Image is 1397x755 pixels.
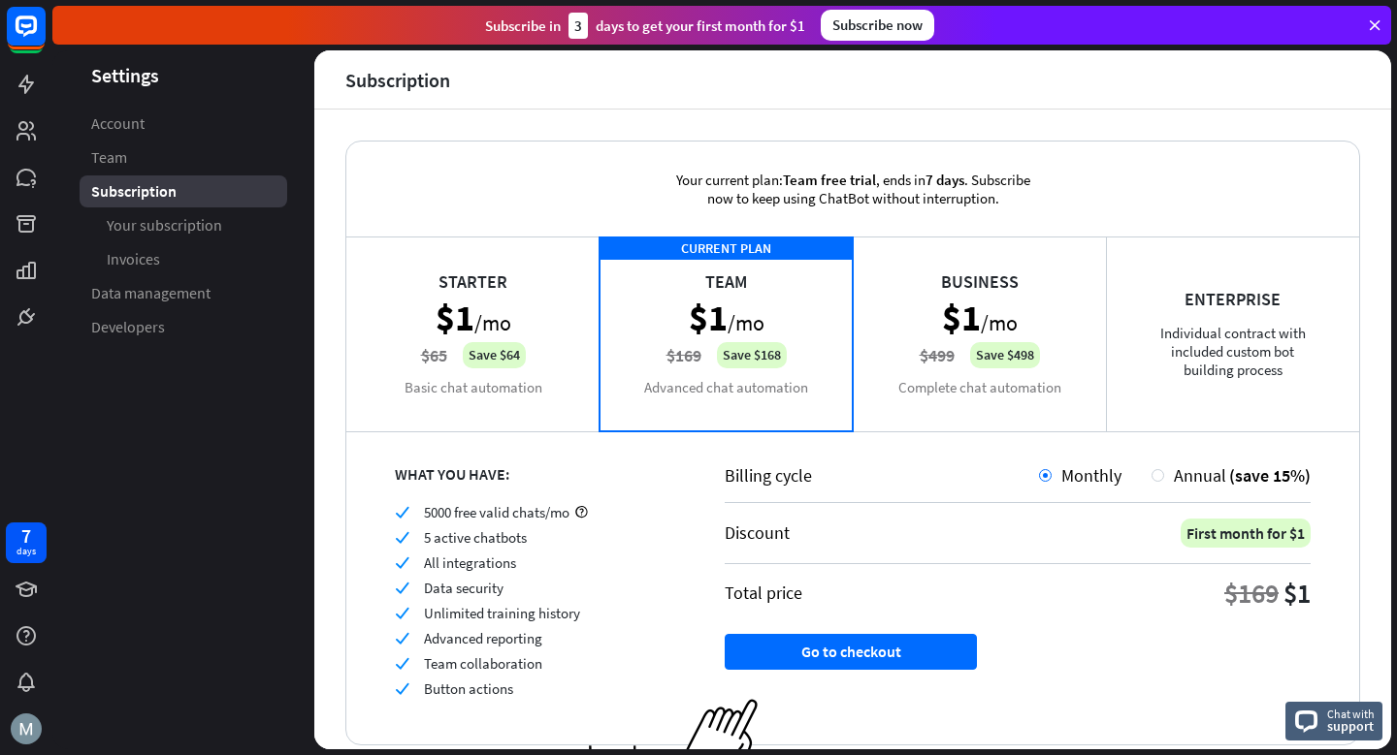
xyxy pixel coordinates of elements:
[424,528,527,547] span: 5 active chatbots
[1327,705,1375,723] span: Chat with
[644,142,1061,236] div: Your current plan: , ends in . Subscribe now to keep using ChatBot without interruption.
[1283,576,1311,611] div: $1
[91,283,211,303] span: Data management
[345,69,450,91] div: Subscription
[52,62,314,88] header: Settings
[80,311,287,343] a: Developers
[1061,464,1121,487] span: Monthly
[1181,519,1311,548] div: First month for $1
[6,522,47,563] a: 7 days
[821,10,934,41] div: Subscribe now
[395,681,409,696] i: check
[1327,717,1375,735] span: support
[725,521,790,544] div: Discount
[80,142,287,173] a: Team
[424,654,542,673] span: Team collaboration
[91,317,165,337] span: Developers
[91,147,127,168] span: Team
[424,679,513,698] span: Button actions
[569,13,588,39] div: 3
[16,8,74,66] button: Open LiveChat chat widget
[725,582,802,604] div: Total price
[424,629,542,647] span: Advanced reporting
[107,249,160,269] span: Invoices
[424,553,516,572] span: All integrations
[424,503,569,521] span: 5000 free valid chats/mo
[1174,464,1226,487] span: Annual
[395,631,409,645] i: check
[926,171,964,189] span: 7 days
[395,656,409,671] i: check
[80,243,287,275] a: Invoices
[91,113,145,134] span: Account
[21,527,31,545] div: 7
[725,634,977,670] button: Go to checkout
[725,464,1039,487] div: Billing cycle
[395,581,409,595] i: check
[395,530,409,545] i: check
[485,13,805,39] div: Subscribe in days to get your first month for $1
[107,215,222,236] span: Your subscription
[80,209,287,241] a: Your subscription
[424,579,504,597] span: Data security
[1224,576,1279,611] div: $169
[16,545,36,558] div: days
[395,464,676,484] div: WHAT YOU HAVE:
[783,171,876,189] span: Team free trial
[395,606,409,620] i: check
[80,277,287,309] a: Data management
[424,604,580,622] span: Unlimited training history
[1229,464,1311,487] span: (save 15%)
[91,181,177,202] span: Subscription
[395,555,409,570] i: check
[80,108,287,140] a: Account
[395,505,409,519] i: check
